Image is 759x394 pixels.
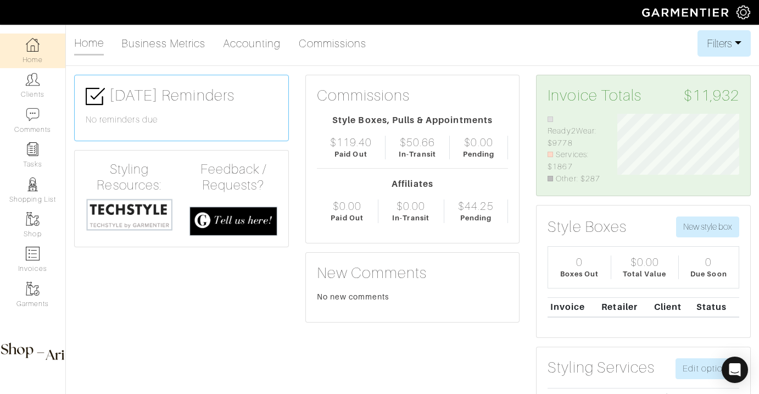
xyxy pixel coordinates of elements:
[86,198,173,231] img: techstyle-93310999766a10050dc78ceb7f971a75838126fd19372ce40ba20cdf6a89b94b.png
[26,108,40,121] img: comment-icon-a0a6a9ef722e966f86d9cbdc48e553b5cf19dbc54f86b18d962a5391bc8f6eb6.png
[74,32,104,56] a: Home
[458,199,493,213] div: $44.25
[317,264,509,282] h3: New Comments
[333,199,361,213] div: $0.00
[26,38,40,52] img: dashboard-icon-dbcd8f5a0b271acd01030246c82b418ddd0df26cd7fceb0bd07c9910d44c42f6.png
[26,247,40,260] img: orders-icon-0abe47150d42831381b5fb84f609e132dff9fe21cb692f30cb5eec754e2cba89.png
[26,142,40,156] img: reminder-icon-8004d30b9f0a5d33ae49ab947aed9ed385cf756f9e5892f1edd6e32f2345188e.png
[392,213,429,223] div: In-Transit
[26,282,40,296] img: garments-icon-b7da505a4dc4fd61783c78ac3ca0ef83fa9d6f193b1c9dc38574b1d14d53ca28.png
[548,86,739,105] h3: Invoice Totals
[86,162,173,193] h4: Styling Resources:
[26,212,40,226] img: garments-icon-b7da505a4dc4fd61783c78ac3ca0ef83fa9d6f193b1c9dc38574b1d14d53ca28.png
[400,136,435,149] div: $50.66
[576,256,583,269] div: 0
[26,177,40,191] img: stylists-icon-eb353228a002819b7ec25b43dbf5f0378dd9e0616d9560372ff212230b889e62.png
[623,269,667,279] div: Total Value
[630,256,659,269] div: $0.00
[317,177,509,191] div: Affiliates
[399,149,436,159] div: In-Transit
[397,199,425,213] div: $0.00
[676,358,739,379] a: Edit options
[86,115,277,125] h6: No reminders due
[463,149,494,159] div: Pending
[189,162,277,193] h4: Feedback / Requests?
[548,149,600,173] li: Services: $1867
[651,298,694,317] th: Client
[690,269,727,279] div: Due Soon
[548,358,655,377] h3: Styling Services
[736,5,750,19] img: gear-icon-white-bd11855cb880d31180b6d7d6211b90ccbf57a29d726f0c71d8c61bd08dd39cc2.png
[676,217,739,237] button: New style box
[637,3,736,22] img: garmentier-logo-header-white-b43fb05a5012e4ada735d5af1a66efaba907eab6374d6393d1fbf88cb4ef424d.png
[334,149,367,159] div: Paid Out
[548,173,600,185] li: Other: $287
[560,269,599,279] div: Boxes Out
[705,256,712,269] div: 0
[330,136,372,149] div: $119.40
[694,298,739,317] th: Status
[317,114,509,127] div: Style Boxes, Pulls & Appointments
[331,213,363,223] div: Paid Out
[599,298,652,317] th: Retailer
[189,207,277,236] img: feedback_requests-3821251ac2bd56c73c230f3229a5b25d6eb027adea667894f41107c140538ee0.png
[548,114,600,149] li: Ready2Wear: $9778
[26,73,40,86] img: clients-icon-6bae9207a08558b7cb47a8932f037763ab4055f8c8b6bfacd5dc20c3e0201464.png
[548,218,627,236] h3: Style Boxes
[299,32,367,54] a: Commissions
[460,213,492,223] div: Pending
[121,32,205,54] a: Business Metrics
[684,86,739,105] span: $11,932
[317,291,509,302] div: No new comments
[722,357,748,383] div: Open Intercom Messenger
[86,87,105,106] img: check-box-icon-36a4915ff3ba2bd8f6e4f29bc755bb66becd62c870f447fc0dd1365fcfddab58.png
[223,32,281,54] a: Accounting
[548,298,599,317] th: Invoice
[86,86,277,106] h3: [DATE] Reminders
[464,136,493,149] div: $0.00
[317,86,410,105] h3: Commissions
[697,30,751,57] button: Filters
